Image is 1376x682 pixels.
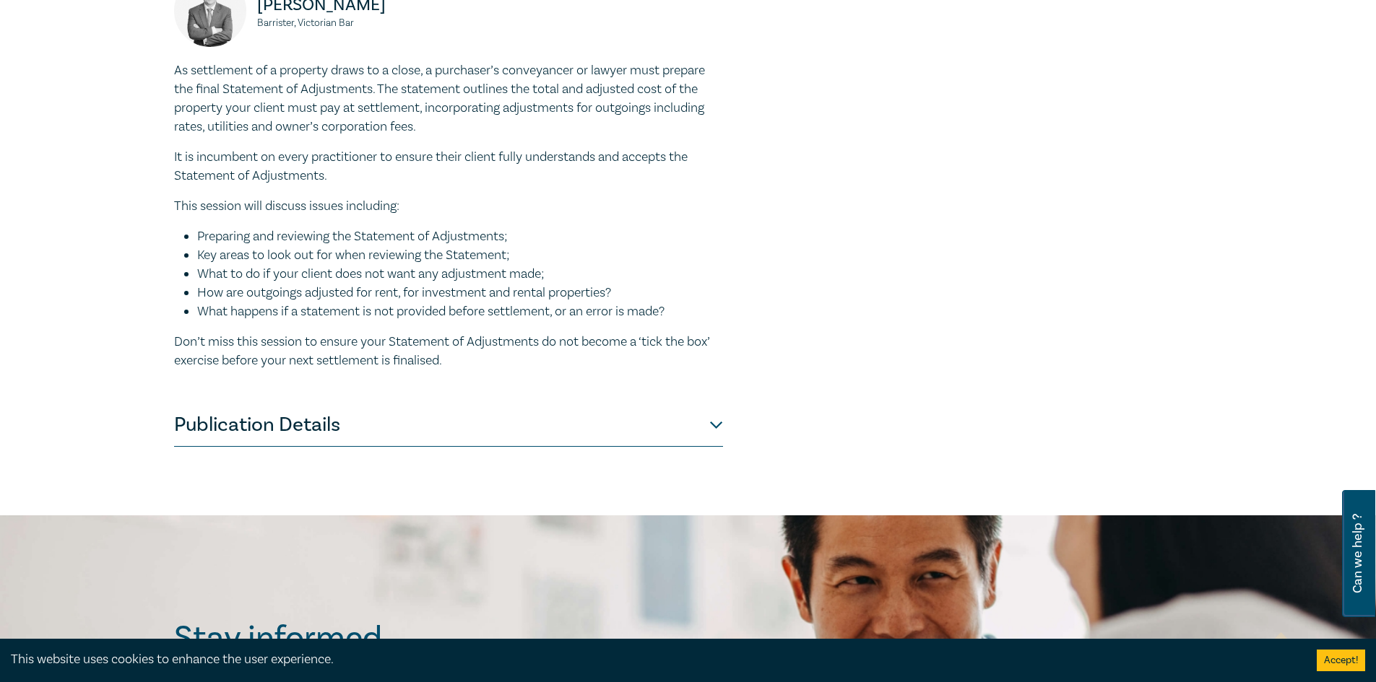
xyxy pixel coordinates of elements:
[174,61,723,136] p: As settlement of a property draws to a close, a purchaser’s conveyancer or lawyer must prepare th...
[257,18,440,28] small: Barrister, Victorian Bar
[1351,499,1364,608] span: Can we help ?
[174,403,723,447] button: Publication Details
[197,284,723,302] li: How are outgoings adjusted for rent, for investment and rental properties?
[197,302,723,321] li: What happens if a statement is not provided before settlement, or an error is made?
[11,650,1295,669] div: This website uses cookies to enhance the user experience.
[197,227,723,246] li: Preparing and reviewing the Statement of Adjustments;
[197,246,723,265] li: Key areas to look out for when reviewing the Statement;
[1317,650,1365,671] button: Accept cookies
[174,197,723,216] p: This session will discuss issues including:
[174,333,723,370] p: Don’t miss this session to ensure your Statement of Adjustments do not become a ‘tick the box’ ex...
[197,265,723,284] li: What to do if your client does not want any adjustment made;
[174,619,515,657] h2: Stay informed.
[174,148,723,185] p: It is incumbent on every practitioner to ensure their client fully understands and accepts the St...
